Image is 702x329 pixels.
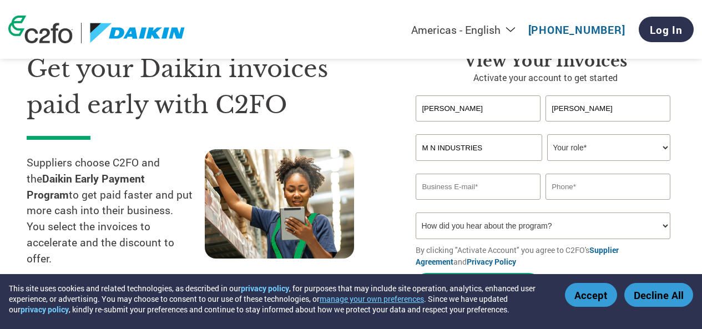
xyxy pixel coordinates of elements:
[546,123,670,130] div: Invalid last name or last name is too long
[546,174,670,200] input: Phone*
[467,256,516,267] a: Privacy Policy
[416,273,541,296] button: Activate Account
[546,201,670,208] div: Inavlid Phone Number
[27,171,145,201] strong: Daikin Early Payment Program
[416,245,619,267] a: Supplier Agreement
[416,51,675,71] h3: View Your Invoices
[416,174,540,200] input: Invalid Email format
[320,293,424,304] button: manage your own preferences
[639,17,694,42] a: Log In
[547,134,670,161] select: Title/Role
[416,201,540,208] div: Inavlid Email Address
[416,162,670,169] div: Invalid company name or company name is too long
[416,244,675,267] p: By clicking "Activate Account" you agree to C2FO's and
[416,95,540,122] input: First Name*
[27,155,205,267] p: Suppliers choose C2FO and the to get paid faster and put more cash into their business. You selec...
[565,283,617,307] button: Accept
[546,95,670,122] input: Last Name*
[9,283,549,315] div: This site uses cookies and related technologies, as described in our , for purposes that may incl...
[8,16,73,43] img: c2fo logo
[205,149,354,259] img: supply chain worker
[241,283,289,293] a: privacy policy
[416,123,540,130] div: Invalid first name or first name is too long
[416,71,675,84] p: Activate your account to get started
[528,23,625,37] a: [PHONE_NUMBER]
[90,23,185,43] img: Daikin
[21,304,69,315] a: privacy policy
[624,283,693,307] button: Decline All
[27,51,382,123] h1: Get your Daikin invoices paid early with C2FO
[416,134,542,161] input: Your company name*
